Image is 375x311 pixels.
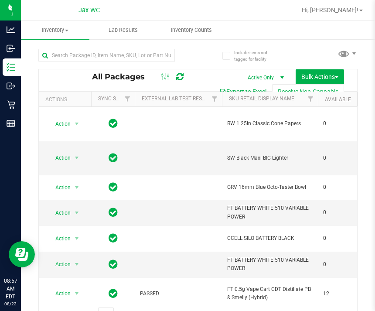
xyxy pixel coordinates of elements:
a: Sku Retail Display Name [229,96,294,102]
span: Action [48,118,71,130]
span: CCELL SILO BATTERY BLACK [227,234,313,243]
p: 08/22 [4,301,17,307]
span: select [72,181,82,194]
span: Hi, [PERSON_NAME]! [302,7,358,14]
span: 0 [323,154,356,162]
inline-svg: Inventory [7,63,15,72]
a: Available [325,96,351,103]
span: 0 [323,260,356,269]
span: All Packages [92,72,153,82]
a: Inventory Counts [157,21,226,39]
span: select [72,258,82,270]
span: 12 [323,290,356,298]
span: Action [48,258,71,270]
span: 0 [323,120,356,128]
a: Sync Status [98,96,132,102]
p: 08:57 AM EDT [4,277,17,301]
span: In Sync [109,181,118,193]
span: Action [48,152,71,164]
span: FT BATTERY WHITE 510 VARIABLE POWER [227,256,313,273]
span: Include items not tagged for facility [234,49,278,62]
input: Search Package ID, Item Name, SKU, Lot or Part Number... [38,49,175,62]
span: Lab Results [97,26,150,34]
span: Jax WC [78,7,100,14]
span: RW 1.25in Classic Cone Papers [227,120,313,128]
span: select [72,207,82,219]
span: In Sync [109,258,118,270]
a: Filter [120,92,135,106]
inline-svg: Inbound [7,44,15,53]
inline-svg: Outbound [7,82,15,90]
span: Action [48,287,71,300]
button: Receive Non-Cannabis [272,84,344,99]
span: select [72,118,82,130]
span: Bulk Actions [301,73,338,80]
span: FT 0.5g Vape Cart CDT Distillate PB & Smelly (Hybrid) [227,285,313,302]
a: External Lab Test Result [142,96,210,102]
inline-svg: Reports [7,119,15,128]
button: Export to Excel [214,84,272,99]
a: Inventory [21,21,89,39]
span: 0 [323,208,356,217]
span: Action [48,207,71,219]
span: Action [48,232,71,245]
span: GRV 16mm Blue Octo-Taster Bowl [227,183,313,191]
span: select [72,232,82,245]
span: Action [48,181,71,194]
span: 0 [323,234,356,243]
span: FT BATTERY WHITE 510 VARIABLE POWER [227,204,313,221]
span: Inventory Counts [159,26,224,34]
inline-svg: Analytics [7,25,15,34]
span: 0 [323,183,356,191]
span: In Sync [109,232,118,244]
inline-svg: Retail [7,100,15,109]
span: select [72,287,82,300]
div: Actions [45,96,88,103]
span: select [72,152,82,164]
span: In Sync [109,152,118,164]
span: Inventory [21,26,89,34]
a: Lab Results [89,21,158,39]
a: Filter [208,92,222,106]
span: In Sync [109,117,118,130]
a: Filter [303,92,318,106]
button: Bulk Actions [296,69,344,84]
span: PASSED [140,290,217,298]
span: SW Black Maxi BIC Lighter [227,154,313,162]
span: In Sync [109,287,118,300]
iframe: Resource center [9,241,35,267]
span: In Sync [109,206,118,219]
